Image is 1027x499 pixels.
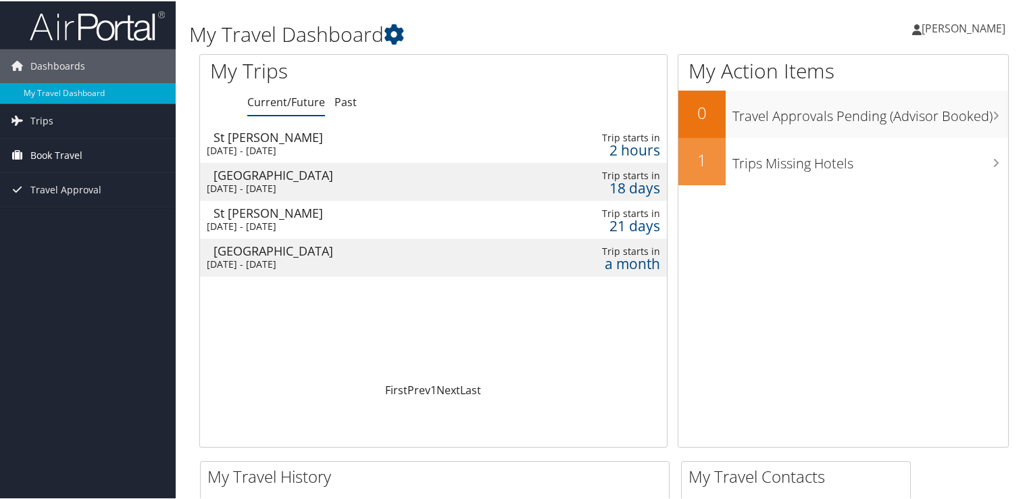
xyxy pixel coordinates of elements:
[558,256,660,268] div: a month
[334,93,357,108] a: Past
[214,130,508,142] div: St [PERSON_NAME]
[214,168,508,180] div: [GEOGRAPHIC_DATA]
[385,381,407,396] a: First
[207,181,501,193] div: [DATE] - [DATE]
[189,19,743,47] h1: My Travel Dashboard
[30,48,85,82] span: Dashboards
[430,381,436,396] a: 1
[558,244,660,256] div: Trip starts in
[922,20,1005,34] span: [PERSON_NAME]
[912,7,1019,47] a: [PERSON_NAME]
[558,168,660,181] div: Trip starts in
[732,146,1008,172] h3: Trips Missing Hotels
[678,89,1008,137] a: 0Travel Approvals Pending (Advisor Booked)
[558,130,660,143] div: Trip starts in
[460,381,481,396] a: Last
[436,381,460,396] a: Next
[214,243,508,256] div: [GEOGRAPHIC_DATA]
[247,93,325,108] a: Current/Future
[732,99,1008,124] h3: Travel Approvals Pending (Advisor Booked)
[558,206,660,218] div: Trip starts in
[678,55,1008,84] h1: My Action Items
[678,100,726,123] h2: 0
[688,464,910,487] h2: My Travel Contacts
[678,147,726,170] h2: 1
[30,9,165,41] img: airportal-logo.png
[210,55,462,84] h1: My Trips
[214,206,508,218] div: St [PERSON_NAME]
[207,464,669,487] h2: My Travel History
[407,381,430,396] a: Prev
[30,103,53,137] span: Trips
[207,143,501,156] div: [DATE] - [DATE]
[207,219,501,231] div: [DATE] - [DATE]
[30,172,101,206] span: Travel Approval
[678,137,1008,184] a: 1Trips Missing Hotels
[558,218,660,231] div: 21 days
[207,257,501,269] div: [DATE] - [DATE]
[558,181,660,193] div: 18 days
[558,143,660,155] div: 2 hours
[30,137,82,171] span: Book Travel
